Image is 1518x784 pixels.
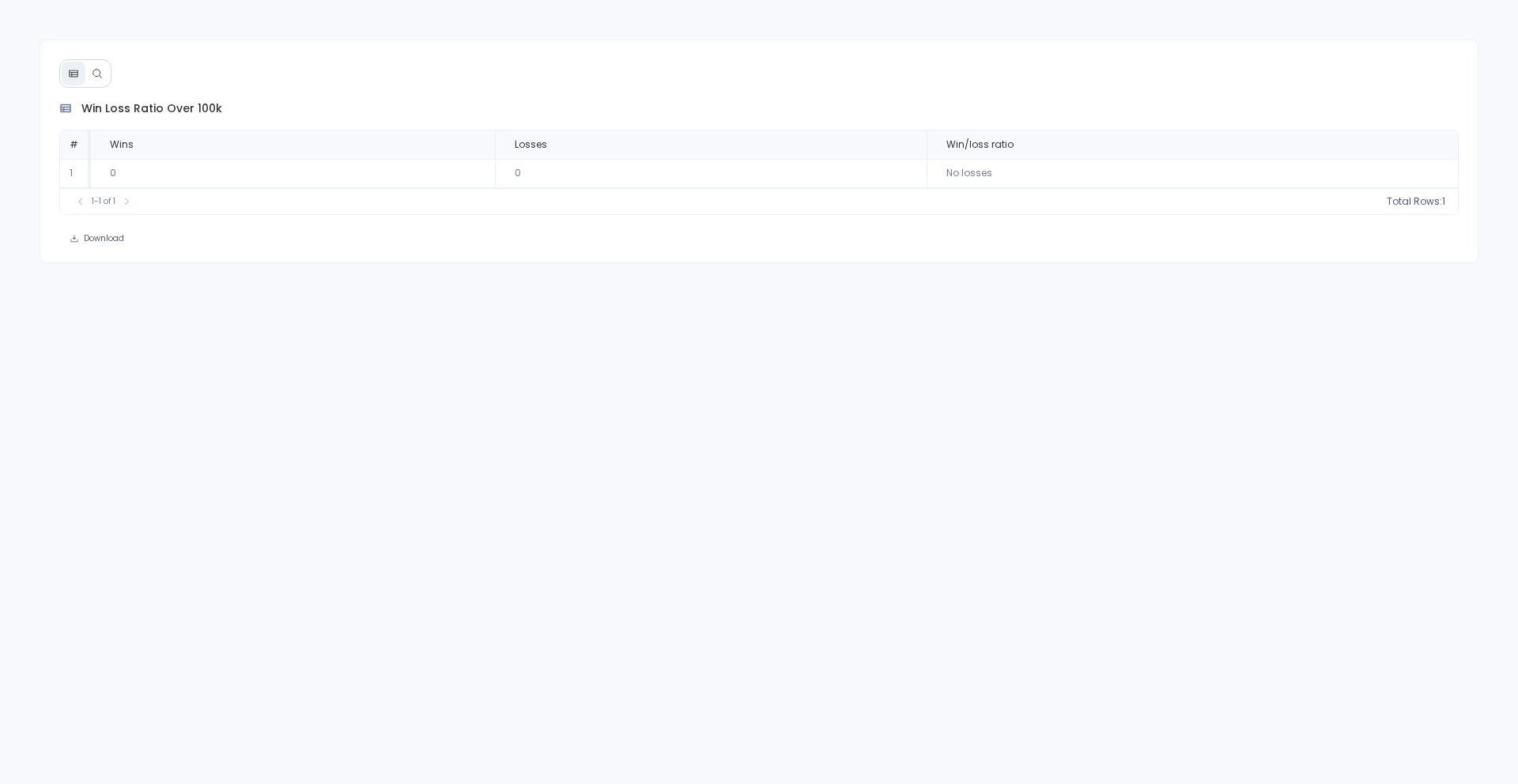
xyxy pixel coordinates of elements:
[60,159,91,188] td: 1
[1442,195,1445,208] span: 1
[84,233,124,244] span: Download
[515,138,547,151] span: Losses
[495,159,927,188] td: 0
[70,138,78,151] span: #
[946,138,1014,151] span: Win/loss ratio
[1387,195,1442,208] span: Total Rows:
[110,138,134,151] span: Wins
[91,159,496,188] td: 0
[927,159,1458,188] td: No losses
[59,228,134,250] button: Download
[81,100,222,117] span: win loss ratio over 100k
[92,195,115,208] span: 1-1 of 1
